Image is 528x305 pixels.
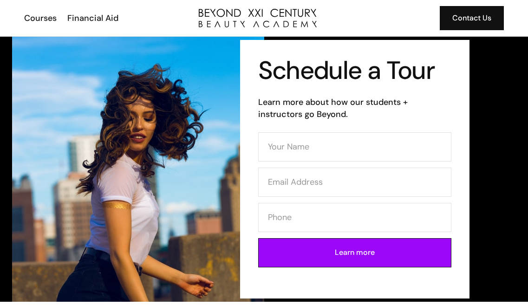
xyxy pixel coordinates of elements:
a: Contact Us [440,6,504,30]
input: Phone [258,203,451,232]
div: Financial Aid [67,12,118,24]
div: Courses [24,12,57,24]
img: beauty school student [12,37,264,302]
input: Your Name [258,132,451,162]
div: Contact Us [452,12,491,24]
a: Financial Aid [61,12,123,24]
a: home [199,9,317,27]
input: Learn more [258,238,451,267]
h1: Schedule a Tour [258,58,451,83]
a: Courses [18,12,61,24]
h6: Learn more about how our students + instructors go Beyond. [258,96,451,120]
input: Email Address [258,168,451,197]
form: Contact Form [258,132,451,273]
